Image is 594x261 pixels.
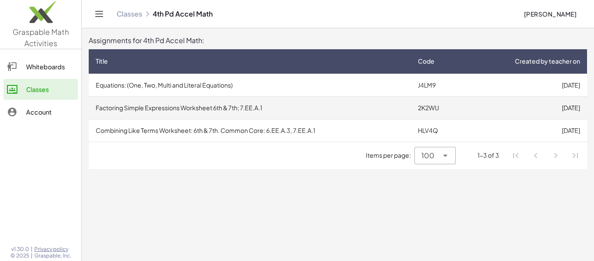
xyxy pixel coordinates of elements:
[421,150,434,161] span: 100
[31,246,33,253] span: |
[411,119,465,142] td: HLV4Q
[515,57,580,66] span: Created by teacher on
[31,252,33,259] span: |
[89,96,411,119] td: Factoring Simple Expressions Worksheet 6th & 7th; 7.EE.A.1
[418,57,434,66] span: Code
[465,96,587,119] td: [DATE]
[117,10,142,18] a: Classes
[465,74,587,96] td: [DATE]
[411,74,465,96] td: J4LM9
[13,27,69,48] span: Graspable Math Activities
[26,61,74,72] div: Whiteboards
[34,246,71,253] a: Privacy policy
[517,6,584,22] button: [PERSON_NAME]
[477,151,499,160] div: 1-3 of 3
[34,252,71,259] span: Graspable, Inc.
[3,56,78,77] a: Whiteboards
[26,84,74,95] div: Classes
[3,79,78,100] a: Classes
[11,246,29,253] span: v1.30.0
[89,35,587,46] div: Assignments for 4th Pd Accel Math:
[3,102,78,122] a: Account
[524,10,577,18] span: [PERSON_NAME]
[89,119,411,142] td: Combining Like Terms Worksheet: 6th & 7th. Common Core: 6.EE.A.3, 7.EE.A.1
[92,7,106,21] button: Toggle navigation
[10,252,29,259] span: © 2025
[506,146,585,166] nav: Pagination Navigation
[89,74,411,96] td: Equations: (One, Two, Multi and Literal Equations)
[411,96,465,119] td: 2K2WU
[366,151,414,160] span: Items per page:
[96,57,108,66] span: Title
[26,107,74,117] div: Account
[465,119,587,142] td: [DATE]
